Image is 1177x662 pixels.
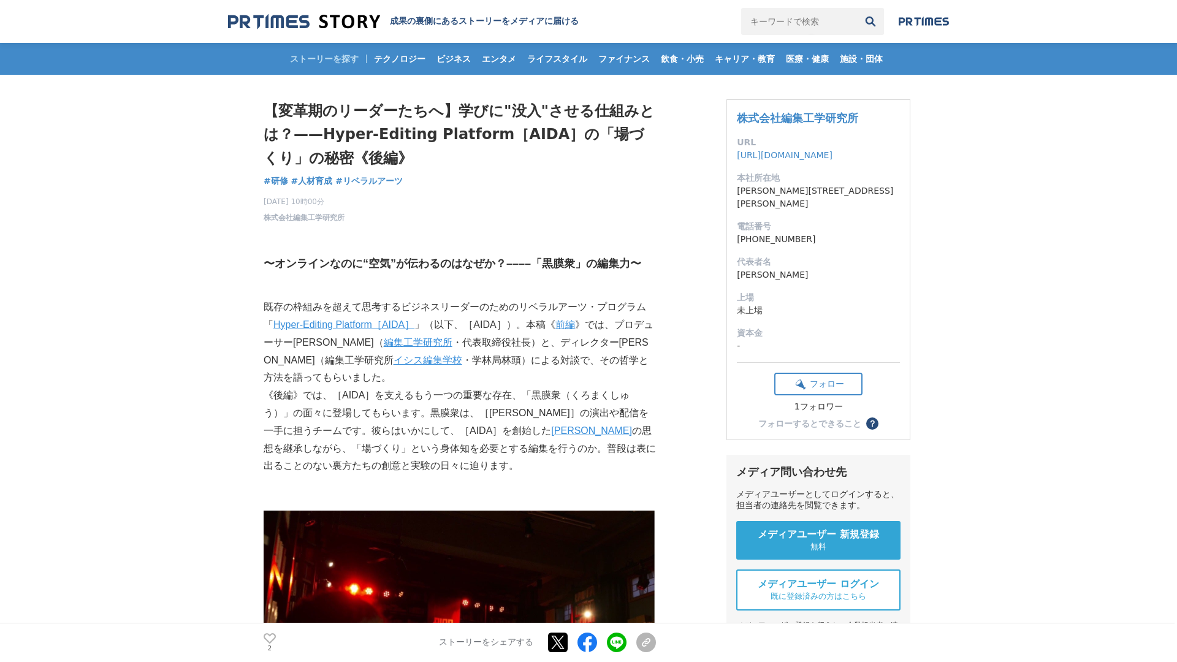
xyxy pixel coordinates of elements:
[737,327,900,340] dt: 資本金
[737,291,900,304] dt: 上場
[390,16,579,27] h2: 成果の裏側にあるストーリーをメディアに届ける
[593,53,655,64] span: ファイナンス
[736,465,901,479] div: メディア問い合わせ先
[736,569,901,611] a: メディアユーザー ログイン 既に登録済みの方はこちら
[432,53,476,64] span: ビジネス
[291,175,333,186] span: #人材育成
[264,175,288,188] a: #研修
[369,43,430,75] a: テクノロジー
[710,53,780,64] span: キャリア・教育
[737,304,900,317] dd: 未上場
[868,419,877,428] span: ？
[593,43,655,75] a: ファイナンス
[369,53,430,64] span: テクノロジー
[737,268,900,281] dd: [PERSON_NAME]
[737,172,900,185] dt: 本社所在地
[737,256,900,268] dt: 代表者名
[291,175,333,188] a: #人材育成
[522,43,592,75] a: ライフスタイル
[477,53,521,64] span: エンタメ
[758,578,879,591] span: メディアユーザー ログイン
[439,637,533,649] p: ストーリーをシェアする
[264,99,656,170] h1: 【変革期のリーダーたちへ】学びに"没入"させる仕組みとは？——Hyper-Editing Platform［AIDA］の「場づくり」の秘密《後編》
[264,175,288,186] span: #研修
[384,337,452,348] a: 編集工学研究所
[774,401,863,413] div: 1フォロワー
[264,255,656,273] h3: 〜オンラインなのに“空気”が伝わるのはなぜか？––––「黒膜衆」の編集力〜
[264,645,276,652] p: 2
[774,373,863,395] button: フォロー
[264,299,656,387] p: 既存の枠組みを超えて思考するビジネスリーダーのためのリベラルアーツ・プログラム「 」（以下、［AIDA］）。本稿《 》では、プロデューサー[PERSON_NAME]（ ・代表取締役社長）と、ディ...
[736,521,901,560] a: メディアユーザー 新規登録 無料
[228,13,380,30] img: 成果の裏側にあるストーリーをメディアに届ける
[710,43,780,75] a: キャリア・教育
[551,425,632,436] a: [PERSON_NAME]
[866,417,878,430] button: ？
[857,8,884,35] button: 検索
[656,43,709,75] a: 飲食・小売
[737,112,858,124] a: 株式会社編集工学研究所
[737,233,900,246] dd: [PHONE_NUMBER]
[737,136,900,149] dt: URL
[335,175,403,188] a: #リベラルアーツ
[737,150,832,160] a: [URL][DOMAIN_NAME]
[264,196,345,207] span: [DATE] 10時00分
[899,17,949,26] img: prtimes
[781,53,834,64] span: 医療・健康
[810,541,826,552] span: 無料
[273,319,414,330] a: Hyper-Editing Platform［AIDA］
[656,53,709,64] span: 飲食・小売
[781,43,834,75] a: 医療・健康
[264,212,345,223] a: 株式会社編集工学研究所
[228,13,579,30] a: 成果の裏側にあるストーリーをメディアに届ける 成果の裏側にあるストーリーをメディアに届ける
[835,53,888,64] span: 施設・団体
[522,53,592,64] span: ライフスタイル
[758,419,861,428] div: フォローするとできること
[736,489,901,511] div: メディアユーザーとしてログインすると、担当者の連絡先を閲覧できます。
[555,319,575,330] a: 前編
[394,355,462,365] a: イシス編集学校
[758,528,879,541] span: メディアユーザー 新規登録
[335,175,403,186] span: #リベラルアーツ
[264,387,656,475] p: 《後編》では、［AIDA］を支えるもう一つの重要な存在、「黒膜衆（くろまくしゅう）」の面々に登場してもらいます。黒膜衆は、［[PERSON_NAME]］の演出や配信を一手に担うチームです。彼らは...
[741,8,857,35] input: キーワードで検索
[432,43,476,75] a: ビジネス
[835,43,888,75] a: 施設・団体
[737,185,900,210] dd: [PERSON_NAME][STREET_ADDRESS][PERSON_NAME]
[737,220,900,233] dt: 電話番号
[477,43,521,75] a: エンタメ
[737,340,900,352] dd: -
[771,591,866,602] span: 既に登録済みの方はこちら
